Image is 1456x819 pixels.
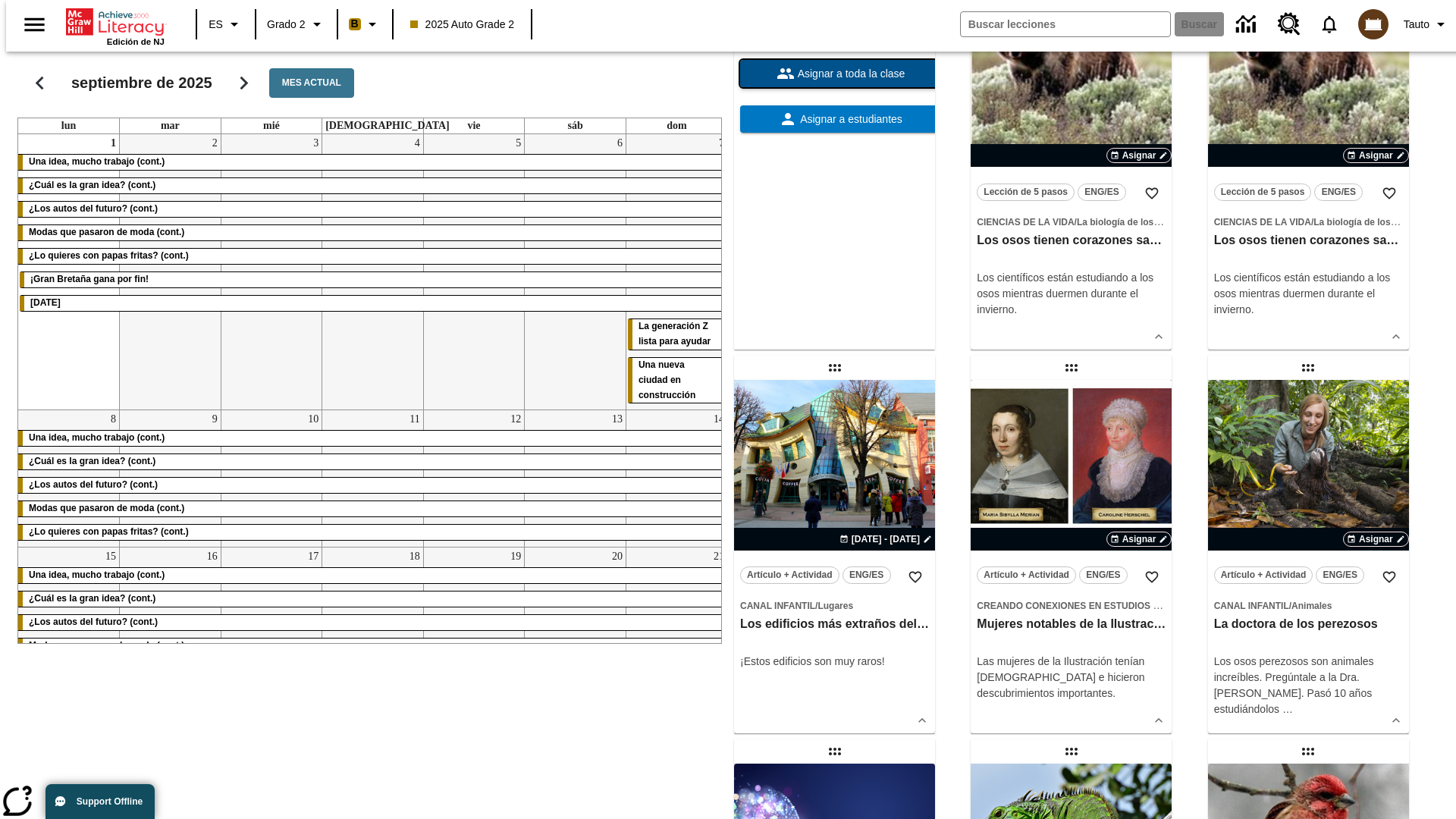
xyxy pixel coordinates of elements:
[1221,567,1307,583] span: Artículo + Actividad
[797,111,902,127] span: Asignar a estudiantes
[639,321,711,347] span: La generación Z lista para ayudar
[30,297,61,308] span: Día del Trabajo
[1214,566,1313,584] button: Artículo + Actividad
[269,68,354,98] button: Mes actual
[525,410,626,548] td: 13 de septiembre de 2025
[423,548,525,708] td: 19 de septiembre de 2025
[626,134,727,410] td: 7 de septiembre de 2025
[410,17,515,33] span: 2025 Auto Grade 2
[18,502,727,517] div: Modas que pasaron de moda (cont.)
[1214,233,1403,249] h3: Los osos tienen corazones sanos, pero ¿por qué?
[204,548,221,566] a: 16 de septiembre de 2025
[628,358,726,403] div: Una nueva ciudad en construcción
[1214,617,1403,632] h3: La doctora de los perezosos
[1075,217,1077,227] span: /
[1138,180,1166,207] button: Añadir a mis Favoritas
[1084,184,1119,200] span: ENG/ES
[902,563,929,591] button: Añadir a mis Favoritas
[977,217,1074,227] span: Ciencias de la Vida
[18,548,120,708] td: 15 de septiembre de 2025
[977,270,1166,318] p: Los científicos están estudiando a los osos mientras duermen durante el invierno.
[30,274,149,284] span: ¡Gran Bretaña gana por fin!
[971,380,1172,733] div: lesson details
[961,12,1170,36] input: Buscar campo
[977,598,1166,613] span: Tema: Creando conexiones en Estudios Sociales/Historia universal II
[20,64,59,102] button: Regresar
[406,411,422,429] a: 11 de septiembre de 2025
[1214,601,1289,611] span: Canal Infantil
[1106,148,1172,163] button: Asignar Elegir fechas
[1296,739,1320,764] div: Lección arrastrable: Ahora las aves van más al norte
[1311,217,1313,227] span: /
[1122,532,1156,546] span: Asignar
[29,156,165,167] span: Una idea, mucho trabajo (cont.)
[18,431,727,447] div: Una idea, mucho trabajo (cont.)
[1077,217,1282,227] span: La biología de los sistemas humanos y la salud
[1282,703,1293,715] span: …
[18,155,727,170] div: Una idea, mucho trabajo (cont.)
[1296,356,1320,380] div: Lección arrastrable: La doctora de los perezosos
[1404,17,1429,33] span: Tauto
[224,64,263,102] button: Seguir
[412,134,423,152] a: 4 de septiembre de 2025
[1214,654,1403,717] div: Los osos perezosos son animales increíbles. Pregúntale a la Dra. [PERSON_NAME]. Pasó 10 años estu...
[1358,9,1389,39] img: avatar image
[1214,214,1403,230] span: Tema: Ciencias de la Vida/La biología de los sistemas humanos y la salud
[120,134,221,410] td: 2 de septiembre de 2025
[823,739,847,764] div: Lección arrastrable: Pregúntale a la científica: Misterios de la mente
[639,359,695,400] span: Una nueva ciudad en construcción
[740,105,941,133] button: Asignar a estudiantes
[18,225,727,240] div: Modas que pasaron de moda (cont.)
[815,601,817,611] span: /
[322,548,424,708] td: 18 de septiembre de 2025
[747,567,833,583] span: Artículo + Actividad
[525,548,626,708] td: 20 de septiembre de 2025
[795,66,905,82] span: Asignar a toda la clase
[843,566,891,584] button: ENG/ES
[12,2,57,47] button: Abrir el menú lateral
[1208,380,1409,733] div: lesson details
[977,654,1166,701] p: Las mujeres de la Ilustración tenían [DEMOGRAPHIC_DATA] e hicieron descubrimientos importantes.
[261,11,332,38] button: Grado: Grado 2, Elige un grado
[1106,532,1172,547] button: Asignar Elegir fechas
[1343,532,1409,547] button: Asignar Elegir fechas
[564,118,585,133] a: sábado
[221,134,322,410] td: 3 de septiembre de 2025
[29,594,155,604] span: ¿Cuál es la gran idea? (cont.)
[1376,180,1403,207] button: Añadir a mis Favoritas
[836,532,935,546] button: 06 ago - 06 ago Elegir fechas
[1359,532,1393,546] span: Asignar
[984,184,1068,200] span: Lección de 5 pasos
[740,60,941,87] button: Asignar a toda la clase
[1138,563,1166,591] button: Añadir a mis Favoritas
[1086,567,1120,583] span: ENG/ES
[1221,184,1305,200] span: Lección de 5 pasos
[740,598,929,613] span: Tema: Canal Infantil/Lugares
[1314,184,1363,201] button: ENG/ES
[628,319,726,350] div: La generación Z lista para ayudar
[1385,709,1407,732] button: Ver más
[260,118,283,133] a: miércoles
[343,11,388,38] button: Boost El color de la clase es anaranjado claro. Cambiar el color de la clase.
[1147,325,1170,348] button: Ver más
[711,411,727,429] a: 14 de septiembre de 2025
[1078,184,1126,201] button: ENG/ES
[18,134,120,410] td: 1 de septiembre de 2025
[158,118,183,133] a: martes
[740,566,839,584] button: Artículo + Actividad
[18,569,727,584] div: Una idea, mucho trabajo (cont.)
[18,526,727,541] div: ¿Lo quieres con papas fritas? (cont.)
[1385,325,1407,348] button: Ver más
[29,180,155,190] span: ¿Cuál es la gran idea? (cont.)
[513,134,524,152] a: 5 de septiembre de 2025
[29,457,155,467] span: ¿Cuál es la gran idea? (cont.)
[977,233,1166,249] h3: Los osos tienen corazones sanos, pero ¿por qué?
[423,134,525,410] td: 5 de septiembre de 2025
[29,570,165,581] span: Una idea, mucho trabajo (cont.)
[18,202,727,217] div: ¿Los autos del futuro? (cont.)
[1147,709,1170,732] button: Ver más
[305,548,322,566] a: 17 de septiembre de 2025
[29,617,158,628] span: ¿Los autos del futuro? (cont.)
[977,214,1166,230] span: Tema: Ciencias de la Vida/La biología de los sistemas humanos y la salud
[202,11,250,38] button: Lenguaje: ES, Selecciona un idioma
